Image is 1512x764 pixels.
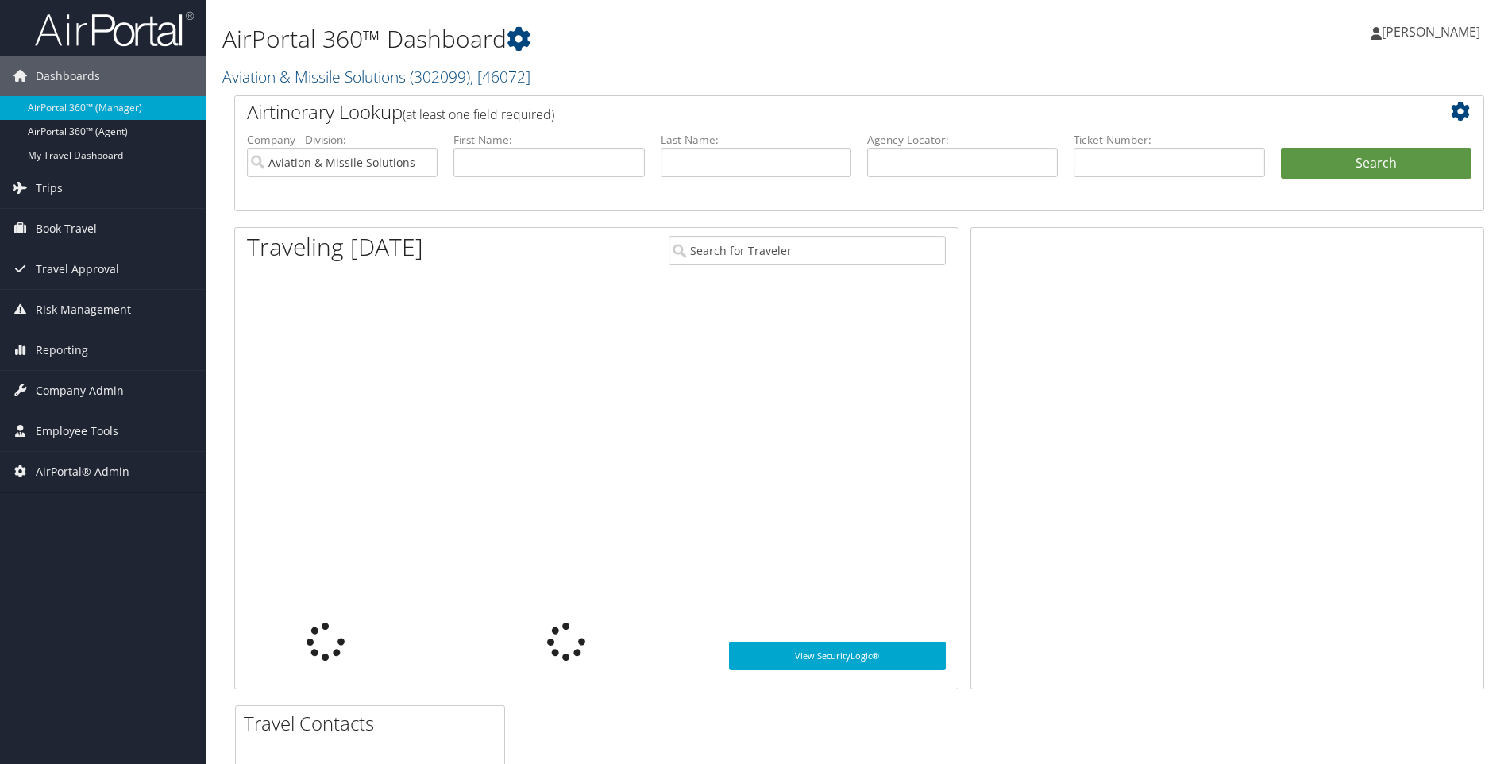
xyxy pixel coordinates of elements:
[36,209,97,249] span: Book Travel
[36,56,100,96] span: Dashboards
[36,249,119,289] span: Travel Approval
[222,66,530,87] a: Aviation & Missile Solutions
[36,168,63,208] span: Trips
[661,132,851,148] label: Last Name:
[729,642,946,670] a: View SecurityLogic®
[247,230,423,264] h1: Traveling [DATE]
[1382,23,1480,41] span: [PERSON_NAME]
[1371,8,1496,56] a: [PERSON_NAME]
[1074,132,1264,148] label: Ticket Number:
[36,371,124,411] span: Company Admin
[36,290,131,330] span: Risk Management
[36,411,118,451] span: Employee Tools
[35,10,194,48] img: airportal-logo.png
[410,66,470,87] span: ( 302099 )
[247,98,1367,125] h2: Airtinerary Lookup
[470,66,530,87] span: , [ 46072 ]
[36,452,129,492] span: AirPortal® Admin
[1281,148,1471,179] button: Search
[669,236,946,265] input: Search for Traveler
[453,132,644,148] label: First Name:
[244,710,504,737] h2: Travel Contacts
[403,106,554,123] span: (at least one field required)
[247,132,438,148] label: Company - Division:
[222,22,1071,56] h1: AirPortal 360™ Dashboard
[36,330,88,370] span: Reporting
[867,132,1058,148] label: Agency Locator:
